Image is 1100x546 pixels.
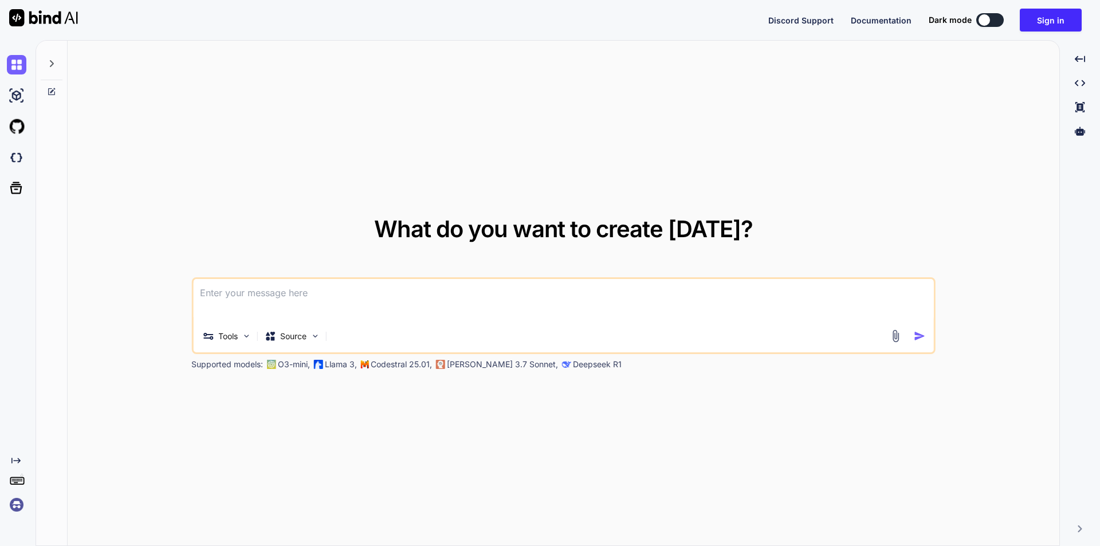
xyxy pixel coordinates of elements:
[435,360,445,369] img: claude
[851,14,912,26] button: Documentation
[1020,9,1082,32] button: Sign in
[218,331,238,342] p: Tools
[851,15,912,25] span: Documentation
[914,330,926,342] img: icon
[313,360,323,369] img: Llama2
[266,360,276,369] img: GPT-4
[447,359,558,370] p: [PERSON_NAME] 3.7 Sonnet,
[7,117,26,136] img: githubLight
[374,215,753,243] span: What do you want to create [DATE]?
[7,55,26,74] img: chat
[325,359,357,370] p: Llama 3,
[278,359,310,370] p: O3-mini,
[768,15,834,25] span: Discord Support
[310,331,320,341] img: Pick Models
[768,14,834,26] button: Discord Support
[360,360,368,368] img: Mistral-AI
[371,359,432,370] p: Codestral 25.01,
[7,86,26,105] img: ai-studio
[561,360,571,369] img: claude
[7,148,26,167] img: darkCloudIdeIcon
[280,331,307,342] p: Source
[573,359,622,370] p: Deepseek R1
[241,331,251,341] img: Pick Tools
[929,14,972,26] span: Dark mode
[9,9,78,26] img: Bind AI
[889,329,902,343] img: attachment
[7,495,26,514] img: signin
[191,359,263,370] p: Supported models:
